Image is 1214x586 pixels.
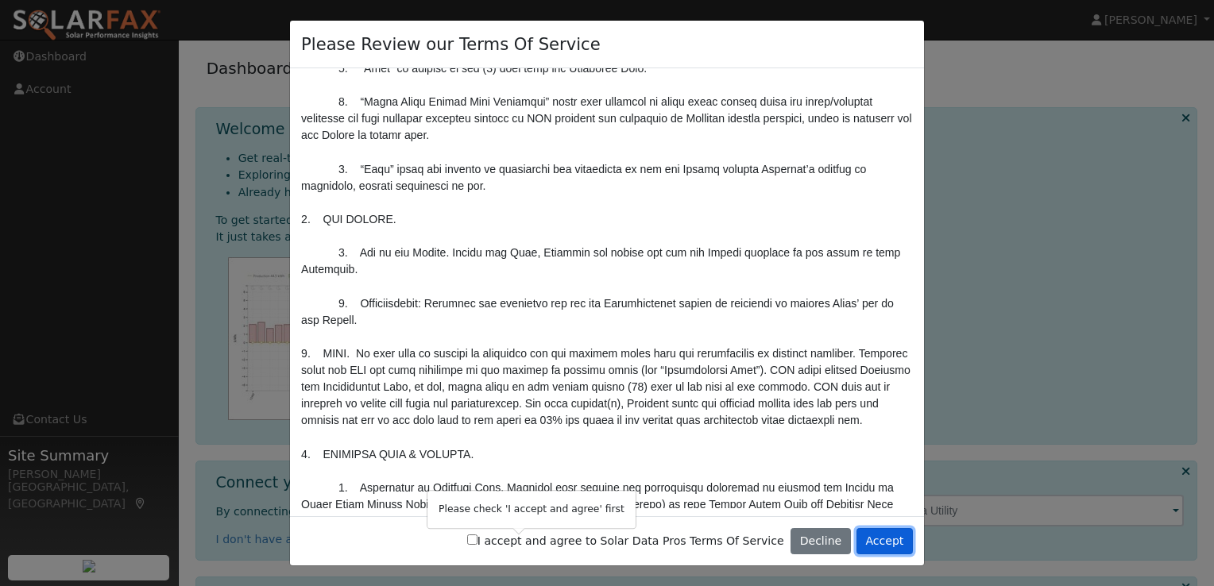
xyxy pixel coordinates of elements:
[467,533,784,549] label: I accept and agree to Solar Data Pros Terms Of Service
[427,492,636,529] div: Please check 'I accept and agree' first
[791,528,851,555] button: Decline
[301,32,601,57] h4: Please Review our Terms Of Service
[467,534,477,545] input: I accept and agree to Solar Data Pros Terms Of Service
[856,528,913,555] button: Accept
